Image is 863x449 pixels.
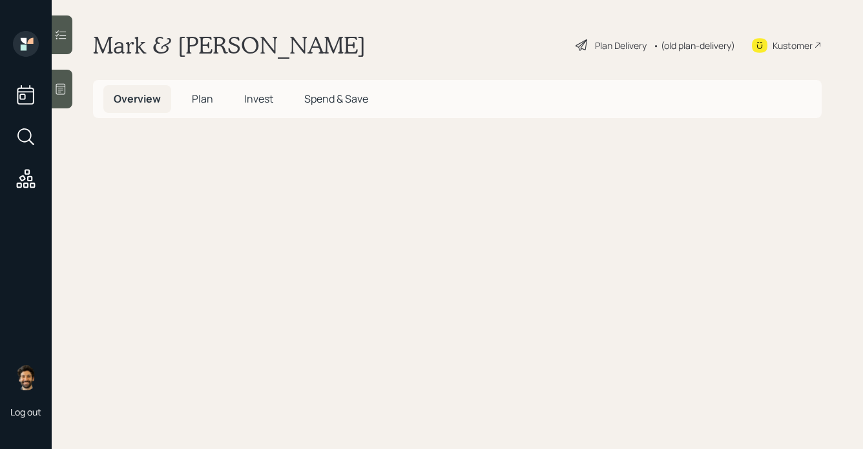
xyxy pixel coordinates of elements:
span: Invest [244,92,273,106]
div: Kustomer [773,39,813,52]
div: Log out [10,406,41,418]
span: Spend & Save [304,92,368,106]
div: • (old plan-delivery) [653,39,735,52]
img: eric-schwartz-headshot.png [13,364,39,390]
div: Plan Delivery [595,39,647,52]
h1: Mark & [PERSON_NAME] [93,31,366,59]
span: Overview [114,92,161,106]
span: Plan [192,92,213,106]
